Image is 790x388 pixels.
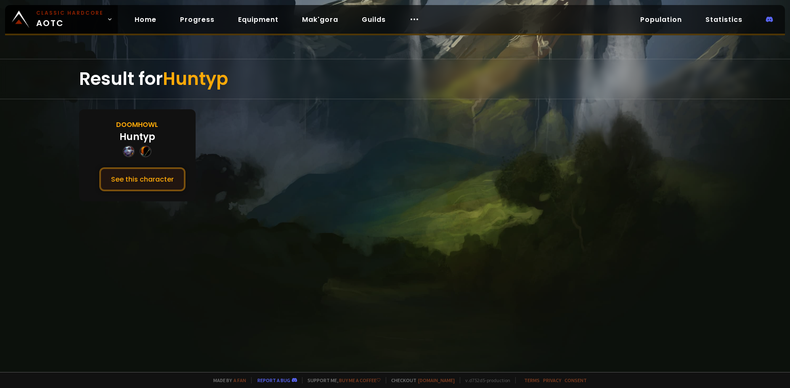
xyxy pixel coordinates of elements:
span: Made by [208,377,246,383]
a: Consent [565,377,587,383]
span: Checkout [386,377,455,383]
a: Buy me a coffee [339,377,381,383]
a: Terms [524,377,540,383]
span: Huntyp [163,66,228,91]
div: Doomhowl [116,119,158,130]
small: Classic Hardcore [36,9,103,17]
a: Home [128,11,163,28]
a: Guilds [355,11,392,28]
a: a fan [233,377,246,383]
span: Support me, [302,377,381,383]
a: Population [634,11,689,28]
a: Equipment [231,11,285,28]
button: See this character [99,167,186,191]
span: AOTC [36,9,103,29]
a: Mak'gora [295,11,345,28]
span: v. d752d5 - production [460,377,510,383]
a: Privacy [543,377,561,383]
a: Statistics [699,11,749,28]
a: Report a bug [257,377,290,383]
a: Classic HardcoreAOTC [5,5,118,34]
div: Result for [79,59,711,99]
a: [DOMAIN_NAME] [418,377,455,383]
a: Progress [173,11,221,28]
div: Huntyp [119,130,155,144]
